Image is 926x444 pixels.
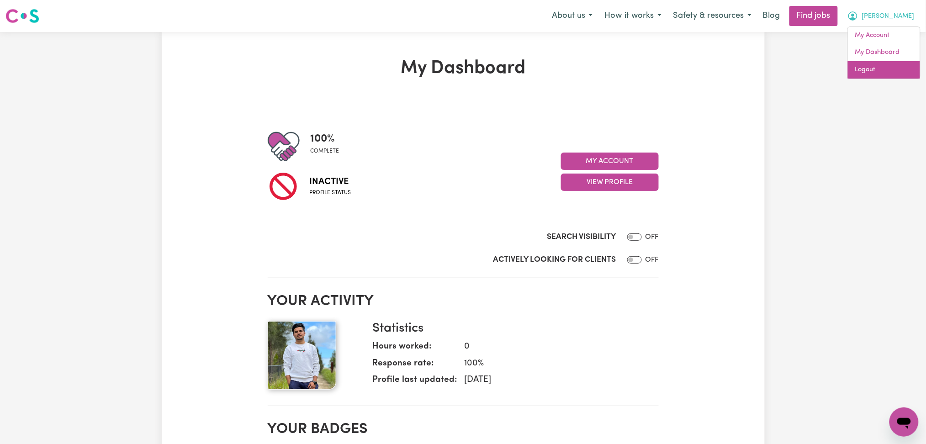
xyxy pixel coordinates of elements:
a: My Account [848,27,920,44]
button: My Account [561,153,659,170]
span: OFF [646,233,659,241]
a: Careseekers logo [5,5,39,26]
a: Logout [848,61,920,79]
span: OFF [646,256,659,264]
button: About us [546,6,598,26]
div: My Account [847,26,921,79]
div: Profile completeness: 100% [311,131,347,163]
button: My Account [841,6,921,26]
img: Your profile picture [268,321,336,390]
label: Search Visibility [547,231,616,243]
button: Safety & resources [667,6,757,26]
a: My Dashboard [848,44,920,61]
dt: Response rate: [373,357,457,374]
span: Profile status [310,189,351,197]
button: View Profile [561,174,659,191]
dt: Profile last updated: [373,374,457,391]
span: Inactive [310,175,351,189]
button: How it works [598,6,667,26]
dd: [DATE] [457,374,651,387]
dd: 0 [457,340,651,354]
label: Actively Looking for Clients [493,254,616,266]
a: Blog [757,6,786,26]
h3: Statistics [373,321,651,337]
span: 100 % [311,131,339,147]
h2: Your activity [268,293,659,310]
dt: Hours worked: [373,340,457,357]
h2: Your badges [268,421,659,438]
h1: My Dashboard [268,58,659,79]
iframe: Button to launch messaging window [889,407,919,437]
span: complete [311,147,339,155]
dd: 100 % [457,357,651,370]
span: [PERSON_NAME] [862,11,915,21]
a: Find jobs [789,6,838,26]
img: Careseekers logo [5,8,39,24]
